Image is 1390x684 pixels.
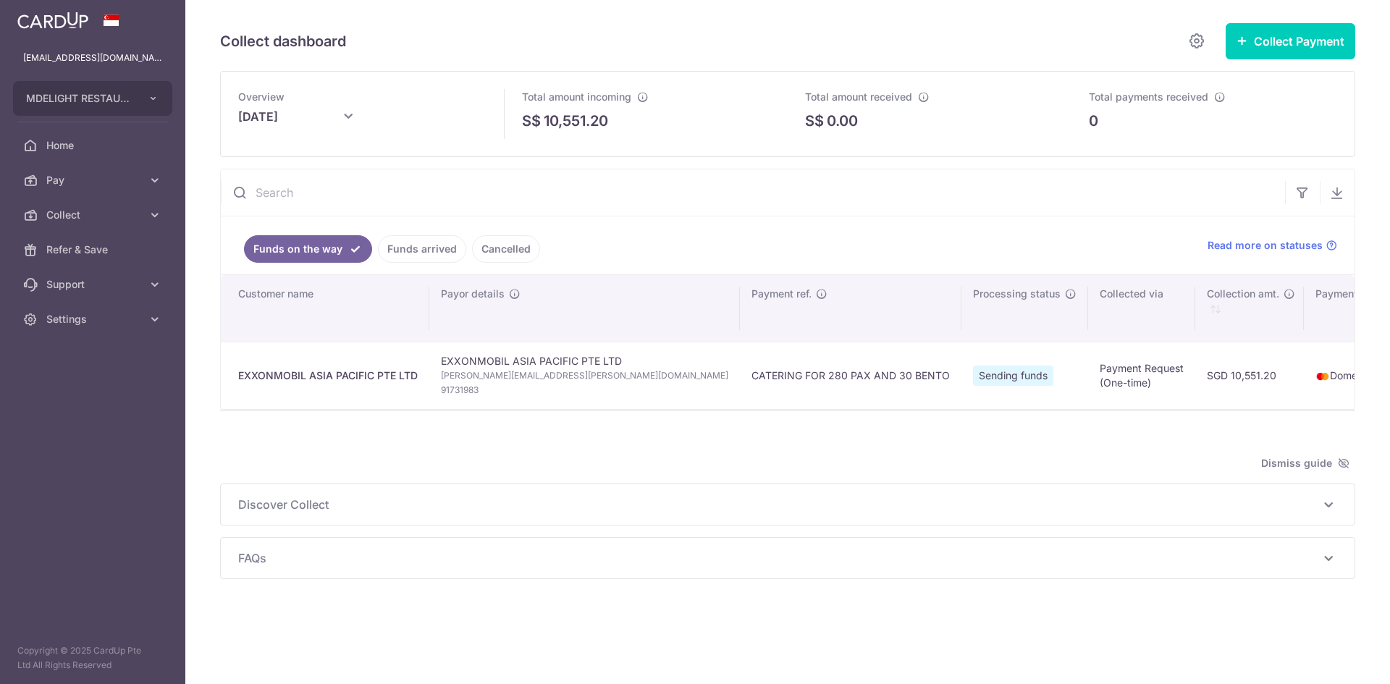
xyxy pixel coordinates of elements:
img: CardUp [17,12,88,29]
td: Payment Request (One-time) [1088,342,1195,409]
p: 0 [1089,110,1098,132]
span: Processing status [973,287,1061,301]
span: Total payments received [1089,90,1208,103]
p: 10,551.20 [544,110,608,132]
span: Pay [46,173,142,187]
span: Total amount received [805,90,912,103]
th: Processing status [961,275,1088,342]
th: Collection amt. : activate to sort column ascending [1195,275,1304,342]
span: Discover Collect [238,496,1320,513]
span: Home [46,138,142,153]
a: Cancelled [472,235,540,263]
th: Payment ref. [740,275,961,342]
td: SGD 10,551.20 [1195,342,1304,409]
td: EXXONMOBIL ASIA PACIFIC PTE LTD [429,342,740,409]
p: 0.00 [827,110,858,132]
div: EXXONMOBIL ASIA PACIFIC PTE LTD [238,368,418,383]
h5: Collect dashboard [220,30,346,53]
span: Payor details [441,287,505,301]
th: Payor details [429,275,740,342]
td: CATERING FOR 280 PAX AND 30 BENTO [740,342,961,409]
span: Support [46,277,142,292]
span: [PERSON_NAME][EMAIL_ADDRESS][PERSON_NAME][DOMAIN_NAME] [441,368,728,383]
span: Overview [238,90,285,103]
span: MDELIGHT RESTAURANT PTE LTD [26,91,133,106]
th: Customer name [221,275,429,342]
span: Refer & Save [46,242,142,257]
span: 91731983 [441,383,728,397]
a: Funds on the way [244,235,372,263]
span: Read more on statuses [1208,238,1323,253]
p: [EMAIL_ADDRESS][DOMAIN_NAME] [23,51,162,65]
span: Dismiss guide [1261,455,1349,472]
button: Collect Payment [1226,23,1355,59]
p: FAQs [238,549,1337,567]
span: Total amount incoming [522,90,631,103]
span: S$ [522,110,541,132]
span: Sending funds [973,366,1053,386]
input: Search [221,169,1285,216]
span: Payment ref. [751,287,812,301]
button: MDELIGHT RESTAURANT PTE LTD [13,81,172,116]
iframe: Opens a widget where you can find more information [1297,641,1376,677]
a: Funds arrived [378,235,466,263]
p: Discover Collect [238,496,1337,513]
span: FAQs [238,549,1320,567]
span: Collect [46,208,142,222]
span: S$ [805,110,824,132]
span: Settings [46,312,142,326]
th: Collected via [1088,275,1195,342]
a: Read more on statuses [1208,238,1337,253]
img: mastercard-sm-87a3fd1e0bddd137fecb07648320f44c262e2538e7db6024463105ddbc961eb2.png [1315,369,1330,384]
span: Collection amt. [1207,287,1279,301]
